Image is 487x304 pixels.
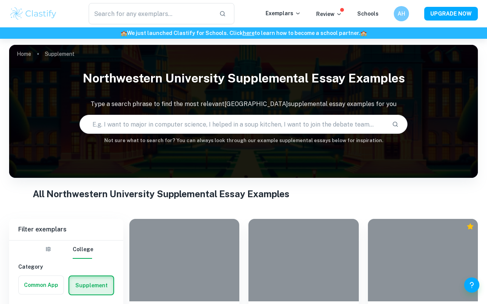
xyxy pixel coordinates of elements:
[464,277,479,293] button: Help and Feedback
[424,7,478,21] button: UPGRADE NOW
[397,9,406,18] h6: AH
[9,137,478,144] h6: Not sure what to search for? You can always look through our example supplemental essays below fo...
[266,9,301,17] p: Exemplars
[394,6,409,21] button: AH
[360,30,367,36] span: 🏫
[243,30,255,36] a: here
[17,49,31,59] a: Home
[18,263,114,271] h6: Category
[389,118,402,131] button: Search
[9,66,478,90] h1: Northwestern University Supplemental Essay Examples
[9,219,123,240] h6: Filter exemplars
[19,276,64,294] button: Common App
[73,241,93,259] button: College
[9,6,57,21] img: Clastify logo
[121,30,127,36] span: 🏫
[69,276,113,294] button: Supplement
[9,100,478,109] p: Type a search phrase to find the most relevant [GEOGRAPHIC_DATA] supplemental essay examples for you
[357,11,379,17] a: Schools
[316,10,342,18] p: Review
[33,187,455,201] h1: All Northwestern University Supplemental Essay Examples
[89,3,213,24] input: Search for any exemplars...
[466,223,474,230] div: Premium
[39,241,57,259] button: IB
[45,50,75,58] p: Supplement
[39,241,93,259] div: Filter type choice
[80,114,386,135] input: E.g. I want to major in computer science, I helped in a soup kitchen, I want to join the debate t...
[2,29,485,37] h6: We just launched Clastify for Schools. Click to learn how to become a school partner.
